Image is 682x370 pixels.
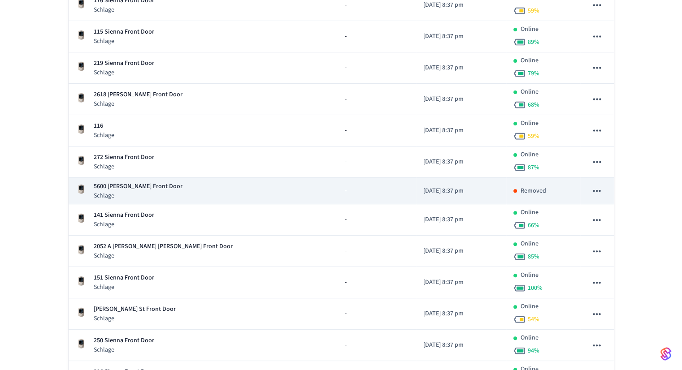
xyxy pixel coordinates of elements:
[528,284,543,293] span: 100 %
[528,132,539,141] span: 59 %
[94,37,154,46] p: Schlage
[94,121,114,131] p: 116
[94,182,182,191] p: 5600 [PERSON_NAME] Front Door
[94,191,182,200] p: Schlage
[528,100,539,109] span: 68 %
[94,99,182,108] p: Schlage
[94,305,176,314] p: [PERSON_NAME] St Front Door
[345,340,347,350] span: -
[94,5,154,14] p: Schlage
[76,213,87,224] img: Schlage Sense Smart Deadbolt with Camelot Trim, Front
[94,251,233,260] p: Schlage
[521,239,539,249] p: Online
[521,271,539,280] p: Online
[528,346,539,355] span: 94 %
[423,340,499,350] p: [DATE] 8:37 pm
[423,63,499,73] p: [DATE] 8:37 pm
[94,242,233,251] p: 2052 A [PERSON_NAME] [PERSON_NAME] Front Door
[521,150,539,159] p: Online
[345,63,347,73] span: -
[423,246,499,256] p: [DATE] 8:37 pm
[345,0,347,10] span: -
[345,157,347,167] span: -
[521,302,539,311] p: Online
[521,87,539,97] p: Online
[345,95,347,104] span: -
[94,273,154,283] p: 151 Sienna Front Door
[528,163,539,172] span: 87 %
[528,221,539,230] span: 66 %
[528,252,539,261] span: 85 %
[76,30,87,40] img: Schlage Sense Smart Deadbolt with Camelot Trim, Front
[76,155,87,166] img: Schlage Sense Smart Deadbolt with Camelot Trim, Front
[521,25,539,34] p: Online
[423,32,499,41] p: [DATE] 8:37 pm
[423,95,499,104] p: [DATE] 8:37 pm
[94,314,176,323] p: Schlage
[345,32,347,41] span: -
[345,215,347,224] span: -
[345,126,347,135] span: -
[76,61,87,72] img: Schlage Sense Smart Deadbolt with Camelot Trim, Front
[528,6,539,15] span: 59 %
[423,0,499,10] p: [DATE] 8:37 pm
[94,90,182,99] p: 2618 [PERSON_NAME] Front Door
[345,278,347,287] span: -
[423,186,499,196] p: [DATE] 8:37 pm
[94,59,154,68] p: 219 Sienna Front Door
[345,309,347,318] span: -
[521,186,546,196] p: Removed
[76,307,87,318] img: Schlage Sense Smart Deadbolt with Camelot Trim, Front
[345,186,347,196] span: -
[76,184,87,194] img: Schlage Sense Smart Deadbolt with Camelot Trim, Front
[660,347,671,361] img: SeamLogoGradient.69752ec5.svg
[521,333,539,343] p: Online
[76,244,87,255] img: Schlage Sense Smart Deadbolt with Camelot Trim, Front
[94,345,154,354] p: Schlage
[76,92,87,103] img: Schlage Sense Smart Deadbolt with Camelot Trim, Front
[94,336,154,345] p: 250 Sienna Front Door
[94,220,154,229] p: Schlage
[521,56,539,65] p: Online
[94,162,154,171] p: Schlage
[94,68,154,77] p: Schlage
[76,275,87,286] img: Schlage Sense Smart Deadbolt with Camelot Trim, Front
[528,69,539,78] span: 79 %
[76,338,87,349] img: Schlage Sense Smart Deadbolt with Camelot Trim, Front
[94,211,154,220] p: 141 Sienna Front Door
[76,124,87,134] img: Schlage Sense Smart Deadbolt with Camelot Trim, Front
[528,315,539,324] span: 54 %
[94,153,154,162] p: 272 Sienna Front Door
[94,283,154,292] p: Schlage
[94,27,154,37] p: 115 Sienna Front Door
[345,246,347,256] span: -
[94,131,114,140] p: Schlage
[423,278,499,287] p: [DATE] 8:37 pm
[423,157,499,167] p: [DATE] 8:37 pm
[423,309,499,318] p: [DATE] 8:37 pm
[521,208,539,217] p: Online
[528,38,539,47] span: 89 %
[423,215,499,224] p: [DATE] 8:37 pm
[423,126,499,135] p: [DATE] 8:37 pm
[521,119,539,128] p: Online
